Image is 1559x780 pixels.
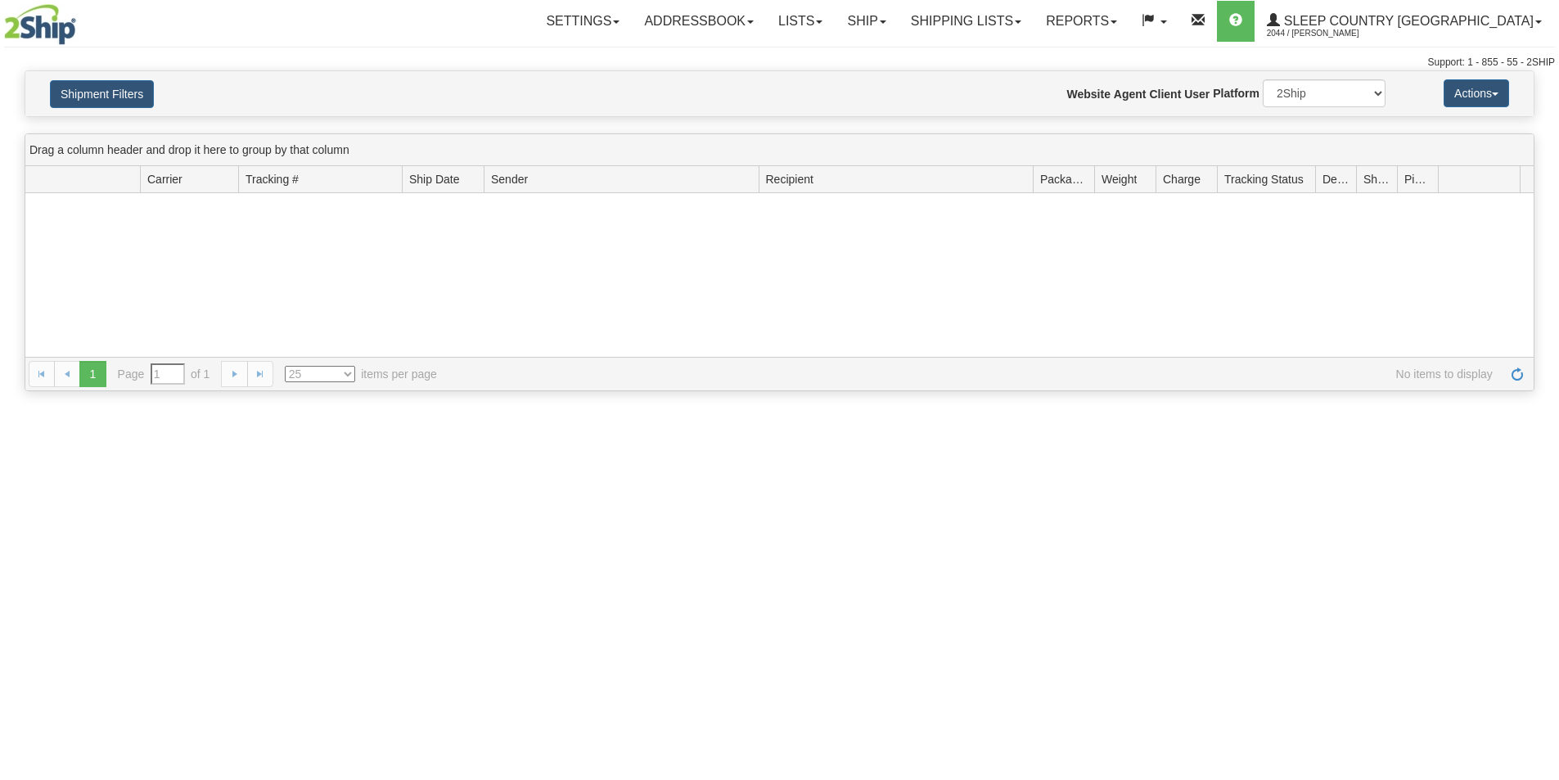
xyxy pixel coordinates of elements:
[1280,14,1534,28] span: Sleep Country [GEOGRAPHIC_DATA]
[1184,86,1210,102] label: User
[1034,1,1129,42] a: Reports
[246,171,299,187] span: Tracking #
[285,366,437,382] span: items per page
[1444,79,1509,107] button: Actions
[147,171,182,187] span: Carrier
[835,1,898,42] a: Ship
[766,171,813,187] span: Recipient
[1224,171,1304,187] span: Tracking Status
[491,171,528,187] span: Sender
[50,80,154,108] button: Shipment Filters
[409,171,459,187] span: Ship Date
[1255,1,1554,42] a: Sleep Country [GEOGRAPHIC_DATA] 2044 / [PERSON_NAME]
[1114,86,1147,102] label: Agent
[1504,361,1530,387] a: Refresh
[1163,171,1201,187] span: Charge
[1067,86,1111,102] label: Website
[1363,171,1390,187] span: Shipment Issues
[1102,171,1137,187] span: Weight
[632,1,766,42] a: Addressbook
[79,361,106,387] span: 1
[25,134,1534,166] div: grid grouping header
[1322,171,1349,187] span: Delivery Status
[4,4,76,45] img: logo2044.jpg
[899,1,1034,42] a: Shipping lists
[1149,86,1181,102] label: Client
[766,1,835,42] a: Lists
[1213,85,1259,101] label: Platform
[1404,171,1431,187] span: Pickup Status
[118,363,210,385] span: Page of 1
[1040,171,1088,187] span: Packages
[4,56,1555,70] div: Support: 1 - 855 - 55 - 2SHIP
[534,1,632,42] a: Settings
[460,366,1493,382] span: No items to display
[1267,25,1390,42] span: 2044 / [PERSON_NAME]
